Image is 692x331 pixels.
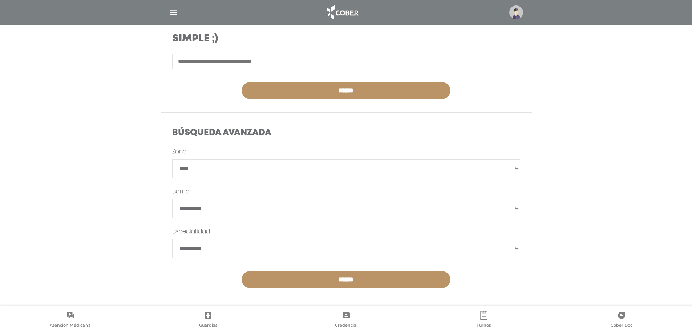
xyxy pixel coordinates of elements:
[172,148,187,156] label: Zona
[277,311,415,330] a: Credencial
[172,128,520,138] h4: Búsqueda Avanzada
[50,323,91,329] span: Atención Médica Ya
[169,8,178,17] img: Cober_menu-lines-white.svg
[323,4,361,21] img: logo_cober_home-white.png
[415,311,553,330] a: Turnos
[611,323,632,329] span: Cober Doc
[172,227,210,236] label: Especialidad
[477,323,491,329] span: Turnos
[172,187,190,196] label: Barrio
[172,33,393,45] h3: Simple ;)
[509,5,523,19] img: profile-placeholder.svg
[553,311,691,330] a: Cober Doc
[1,311,139,330] a: Atención Médica Ya
[199,323,218,329] span: Guardias
[139,311,277,330] a: Guardias
[335,323,357,329] span: Credencial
